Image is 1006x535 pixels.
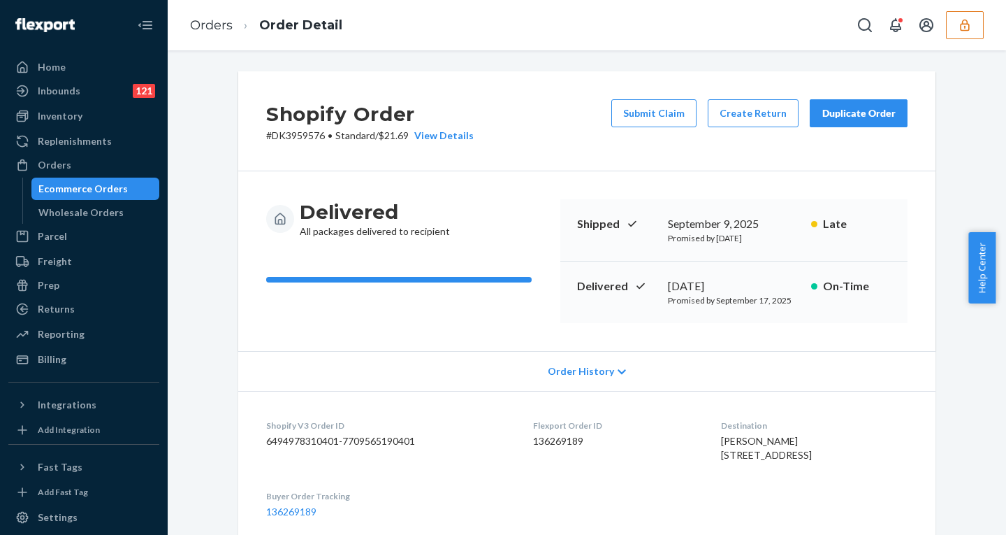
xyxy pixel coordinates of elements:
[8,394,159,416] button: Integrations
[548,364,614,378] span: Order History
[8,348,159,371] a: Billing
[38,302,75,316] div: Returns
[8,422,159,438] a: Add Integration
[8,154,159,176] a: Orders
[38,511,78,525] div: Settings
[8,323,159,345] a: Reporting
[8,456,159,478] button: Fast Tags
[266,420,511,431] dt: Shopify V3 Order ID
[266,434,511,448] dd: 6494978310401-7709565190401
[721,435,812,461] span: [PERSON_NAME] [STREET_ADDRESS]
[8,225,159,248] a: Parcel
[668,278,800,294] div: [DATE]
[668,216,800,232] div: September 9, 2025
[38,486,88,498] div: Add Fast Tag
[38,109,82,123] div: Inventory
[577,216,657,232] p: Shipped
[822,106,896,120] div: Duplicate Order
[300,199,450,224] h3: Delivered
[266,99,474,129] h2: Shopify Order
[708,99,799,127] button: Create Return
[810,99,907,127] button: Duplicate Order
[8,56,159,78] a: Home
[328,129,333,141] span: •
[721,420,907,431] dt: Destination
[38,84,80,98] div: Inbounds
[851,11,879,39] button: Open Search Box
[38,327,85,341] div: Reporting
[38,352,66,366] div: Billing
[8,80,159,102] a: Inbounds121
[38,158,71,172] div: Orders
[912,11,940,39] button: Open account menu
[15,18,75,32] img: Flexport logo
[409,129,474,143] button: View Details
[533,420,698,431] dt: Flexport Order ID
[8,298,159,320] a: Returns
[38,460,82,474] div: Fast Tags
[533,434,698,448] dd: 136269189
[8,105,159,127] a: Inventory
[266,490,511,502] dt: Buyer Order Tracking
[8,484,159,501] a: Add Fast Tag
[8,130,159,152] a: Replenishments
[31,201,160,224] a: Wholesale Orders
[8,250,159,273] a: Freight
[968,232,996,304] button: Help Center
[611,99,697,127] button: Submit Claim
[31,178,160,200] a: Ecommerce Orders
[266,129,474,143] p: # DK3959576 / $21.69
[133,84,155,98] div: 121
[38,424,100,436] div: Add Integration
[823,278,891,294] p: On-Time
[668,294,800,306] p: Promised by September 17, 2025
[266,506,316,518] a: 136269189
[300,199,450,238] div: All packages delivered to recipient
[38,60,66,74] div: Home
[38,182,128,196] div: Ecommerce Orders
[882,11,910,39] button: Open notifications
[38,206,124,220] div: Wholesale Orders
[8,274,159,297] a: Prep
[38,278,59,292] div: Prep
[823,216,891,232] p: Late
[668,232,800,244] p: Promised by [DATE]
[190,17,233,33] a: Orders
[38,134,112,148] div: Replenishments
[335,129,375,141] span: Standard
[131,11,159,39] button: Close Navigation
[259,17,342,33] a: Order Detail
[179,5,353,46] ol: breadcrumbs
[8,506,159,529] a: Settings
[38,255,72,269] div: Freight
[577,278,657,294] p: Delivered
[38,398,96,412] div: Integrations
[38,229,67,243] div: Parcel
